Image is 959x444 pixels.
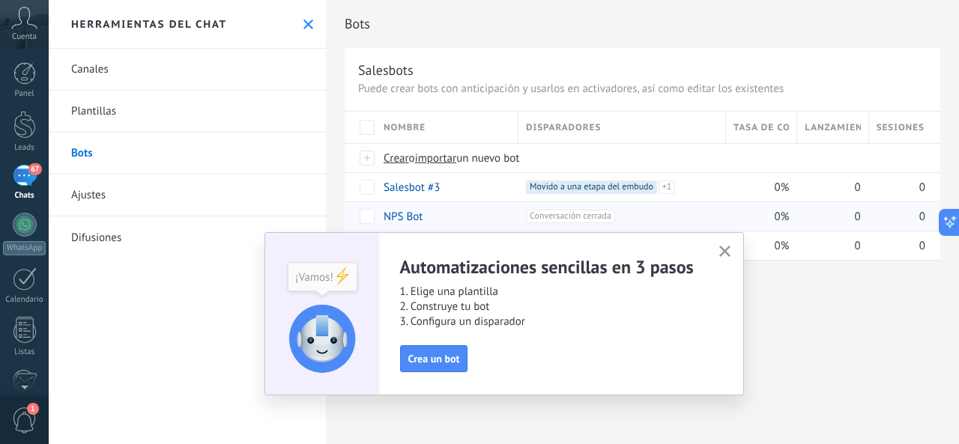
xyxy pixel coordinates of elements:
span: Cuenta [12,32,37,42]
div: 0 [797,231,861,260]
span: Crear [384,151,409,165]
span: 67 [28,163,41,175]
a: Salesbot #3 [384,180,440,195]
a: NPS Bot [384,210,423,224]
span: 0 [854,180,860,195]
span: 0 [854,239,860,253]
span: +1 [659,180,675,194]
div: WhatsApp [3,241,46,255]
span: 0 [854,210,860,224]
a: Plantillas [49,91,326,133]
div: 0% [726,231,790,260]
h2: Bots [345,9,940,39]
div: 0 [797,202,861,231]
span: Disparadores [526,121,601,135]
span: 0% [775,239,790,253]
span: 0 [919,180,925,195]
span: Sesiones activas [877,121,925,135]
span: Movido a una etapa del embudo [526,180,657,194]
div: Salesbots [358,61,414,79]
a: Bots [49,133,326,174]
a: Ajustes [49,174,326,216]
div: 0 [869,231,925,260]
span: 3. Configura un disparador [400,314,701,329]
span: Nombre [384,121,426,135]
span: 0 [919,210,925,224]
div: Listas [3,347,46,357]
span: 1 [27,403,39,415]
div: 0 [869,202,925,231]
h2: Herramientas del chat [71,17,227,31]
span: 0 [919,239,925,253]
button: Crea un bot [400,345,468,372]
div: 0 [797,173,861,201]
a: Difusiones [49,216,326,258]
span: o [409,151,415,165]
div: Panel [3,89,46,99]
p: Puede crear bots con anticipación y usarlos en activadores, así como editar los existentes [358,82,927,96]
span: importar [415,151,457,165]
span: 1. Elige una plantilla [400,285,701,299]
div: 0% [726,173,790,201]
span: Conversación cerrada [526,210,615,223]
span: un nuevo bot [456,151,519,165]
span: 0% [775,210,790,224]
div: 0 [869,173,925,201]
span: Lanzamientos totales [805,121,860,135]
span: 0% [775,180,790,195]
span: Tasa de conversión [733,121,789,135]
h2: Automatizaciones sencillas en 3 pasos [400,255,701,279]
div: Leads [3,143,46,153]
div: Calendario [3,295,46,305]
span: Crea un bot [408,353,460,364]
a: Canales [49,49,326,91]
div: 0% [726,202,790,231]
div: Chats [3,191,46,201]
span: 2. Construye tu bot [400,299,701,314]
